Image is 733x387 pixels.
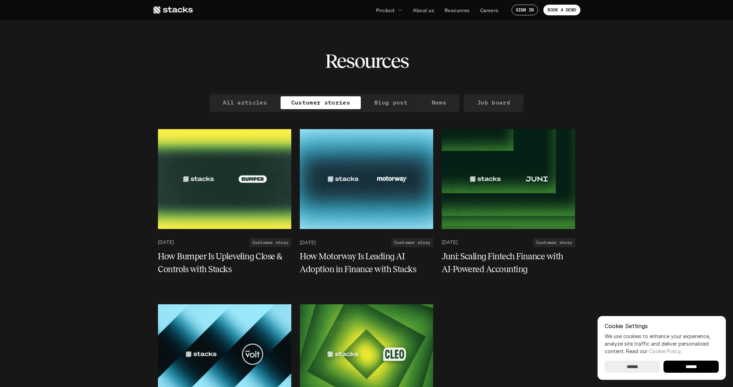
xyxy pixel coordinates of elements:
[409,4,439,16] a: About us
[605,323,719,329] p: Cookie Settings
[516,7,534,12] p: SIGN IN
[107,32,138,38] a: Privacy Policy
[432,97,446,108] p: News
[158,250,291,276] a: How Bumper Is Upleveling Close & Controls with Stacks
[543,5,580,15] a: BOOK A DEMO
[300,238,433,247] a: [DATE]Customer story
[442,238,575,247] a: [DATE]Customer story
[605,332,719,355] p: We use cookies to enhance your experience, analyze site traffic and deliver personalized content.
[548,7,576,12] p: BOOK A DEMO
[421,96,457,109] a: News
[476,4,503,16] a: Careers
[291,97,350,108] p: Customer stories
[536,240,572,245] h2: Customer story
[445,6,470,14] p: Resources
[394,240,430,245] h2: Customer story
[626,348,682,354] span: Read our .
[252,240,288,245] h2: Customer story
[300,250,433,276] a: How Motorway Is Leading AI Adoption in Finance with Stacks
[158,239,174,245] p: [DATE]
[376,6,395,14] p: Product
[300,250,425,276] h5: How Motorway Is Leading AI Adoption in Finance with Stacks
[374,97,407,108] p: Blog post
[442,129,575,229] img: Teal Flower
[413,6,434,14] p: About us
[440,4,474,16] a: Resources
[281,96,361,109] a: Customer stories
[212,96,278,109] a: All articles
[480,6,499,14] p: Careers
[466,96,521,109] a: Job board
[158,238,291,247] a: [DATE]Customer story
[158,250,283,276] h5: How Bumper Is Upleveling Close & Controls with Stacks
[649,348,681,354] a: Cookie Policy
[300,239,316,245] p: [DATE]
[325,50,409,72] h2: Resources
[477,97,510,108] p: Job board
[512,5,538,15] a: SIGN IN
[442,250,575,276] a: Juni: Scaling Fintech Finance with AI-Powered Accounting
[364,96,418,109] a: Blog post
[442,239,457,245] p: [DATE]
[442,250,567,276] h5: Juni: Scaling Fintech Finance with AI-Powered Accounting
[223,97,267,108] p: All articles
